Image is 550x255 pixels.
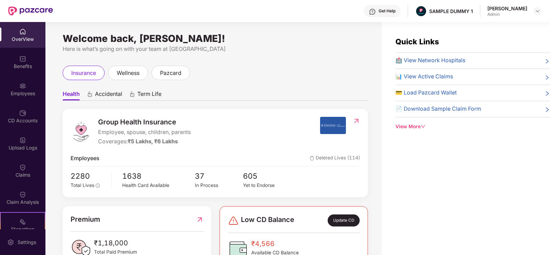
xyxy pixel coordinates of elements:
span: pazcard [160,69,181,77]
img: RedirectIcon [353,118,360,124]
div: [PERSON_NAME] [487,5,527,12]
img: svg+xml;base64,PHN2ZyBpZD0iRHJvcGRvd24tMzJ4MzIiIHhtbG5zPSJodHRwOi8vd3d3LnczLm9yZy8yMDAwL3N2ZyIgd2... [535,8,540,14]
img: svg+xml;base64,PHN2ZyBpZD0iQ2xhaW0iIHhtbG5zPSJodHRwOi8vd3d3LnczLm9yZy8yMDAwL3N2ZyIgd2lkdGg9IjIwIi... [19,164,26,171]
img: logo [71,121,91,142]
img: svg+xml;base64,PHN2ZyBpZD0iQmVuZWZpdHMiIHhtbG5zPSJodHRwOi8vd3d3LnczLm9yZy8yMDAwL3N2ZyIgd2lkdGg9Ij... [19,55,26,62]
span: Term Life [137,90,161,100]
img: svg+xml;base64,PHN2ZyBpZD0iU2V0dGluZy0yMHgyMCIgeG1sbnM9Imh0dHA6Ly93d3cudzMub3JnLzIwMDAvc3ZnIiB3aW... [7,239,14,246]
div: animation [87,91,93,97]
div: Here is what’s going on with your team at [GEOGRAPHIC_DATA] [63,45,368,53]
span: 📊 View Active Claims [395,73,453,81]
div: Update CD [328,214,360,226]
img: svg+xml;base64,PHN2ZyBpZD0iVXBsb2FkX0xvZ3MiIGRhdGEtbmFtZT0iVXBsb2FkIExvZ3MiIHhtbG5zPSJodHRwOi8vd3... [19,137,26,144]
span: Health [63,90,80,100]
span: Accidental [95,90,122,100]
span: Quick Links [395,37,439,46]
div: Settings [15,239,38,246]
span: 📄 Download Sample Claim Form [395,105,481,113]
span: Premium [71,214,100,225]
div: SAMPLE DUMMY 1 [429,8,473,14]
div: Yet to Endorse [243,182,291,189]
span: right [544,106,550,113]
span: wellness [117,69,139,77]
img: insurerIcon [320,117,346,134]
span: Low CD Balance [241,214,294,226]
span: right [544,90,550,97]
span: Employees [71,154,99,163]
span: ₹5 Lakhs, ₹6 Lakhs [128,138,178,145]
div: animation [129,91,135,97]
span: 🏥 View Network Hospitals [395,56,465,65]
img: Pazcare_Alternative_logo-01-01.png [416,6,426,16]
span: 2280 [71,170,107,182]
img: svg+xml;base64,PHN2ZyBpZD0iSG9tZSIgeG1sbnM9Imh0dHA6Ly93d3cudzMub3JnLzIwMDAvc3ZnIiB3aWR0aD0iMjAiIG... [19,28,26,35]
div: View More [395,123,550,131]
span: info-circle [96,184,100,188]
span: Total Lives [71,182,94,188]
span: ₹1,18,000 [94,238,137,248]
span: Group Health Insurance [98,117,191,127]
div: Health Card Available [122,182,194,189]
div: Get Help [379,8,395,14]
span: 1638 [122,170,194,182]
img: RedirectIcon [196,214,203,225]
div: Welcome back, [PERSON_NAME]! [63,36,368,41]
span: right [544,74,550,81]
div: In Process [195,182,243,189]
span: 605 [243,170,291,182]
img: svg+xml;base64,PHN2ZyBpZD0iSGVscC0zMngzMiIgeG1sbnM9Imh0dHA6Ly93d3cudzMub3JnLzIwMDAvc3ZnIiB3aWR0aD... [369,8,376,15]
img: svg+xml;base64,PHN2ZyBpZD0iQ0RfQWNjb3VudHMiIGRhdGEtbmFtZT0iQ0QgQWNjb3VudHMiIHhtbG5zPSJodHRwOi8vd3... [19,110,26,117]
img: svg+xml;base64,PHN2ZyBpZD0iRGFuZ2VyLTMyeDMyIiB4bWxucz0iaHR0cDovL3d3dy53My5vcmcvMjAwMC9zdmciIHdpZH... [228,215,239,226]
div: Coverages: [98,137,191,146]
span: Deleted Lives (114) [310,154,360,163]
span: right [544,58,550,65]
span: 37 [195,170,243,182]
img: deleteIcon [310,156,314,160]
span: ₹4,566 [251,239,299,249]
img: svg+xml;base64,PHN2ZyBpZD0iRW1wbG95ZWVzIiB4bWxucz0iaHR0cDovL3d3dy53My5vcmcvMjAwMC9zdmciIHdpZHRoPS... [19,82,26,89]
span: down [421,124,425,129]
span: Employee, spouse, children, parents [98,128,191,137]
div: Stepathon [1,226,45,233]
img: svg+xml;base64,PHN2ZyB4bWxucz0iaHR0cDovL3d3dy53My5vcmcvMjAwMC9zdmciIHdpZHRoPSIyMSIgaGVpZ2h0PSIyMC... [19,218,26,225]
span: insurance [71,69,96,77]
span: 💳 Load Pazcard Wallet [395,89,457,97]
img: svg+xml;base64,PHN2ZyBpZD0iQ2xhaW0iIHhtbG5zPSJodHRwOi8vd3d3LnczLm9yZy8yMDAwL3N2ZyIgd2lkdGg9IjIwIi... [19,191,26,198]
div: Admin [487,12,527,17]
img: New Pazcare Logo [8,7,53,15]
